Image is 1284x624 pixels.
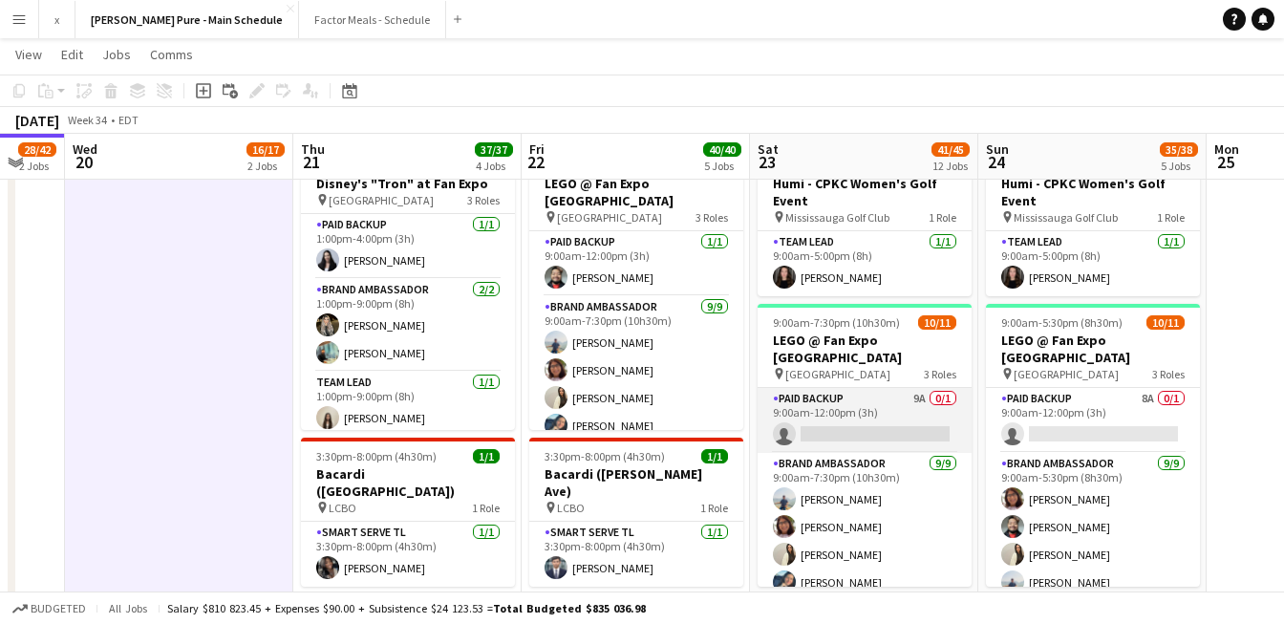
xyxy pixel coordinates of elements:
app-job-card: 9:00am-7:30pm (10h30m)10/11LEGO @ Fan Expo [GEOGRAPHIC_DATA] [GEOGRAPHIC_DATA]3 RolesPaid Backup9... [758,304,972,587]
app-job-card: 9:00am-7:30pm (10h30m)11/11LEGO @ Fan Expo [GEOGRAPHIC_DATA] [GEOGRAPHIC_DATA]3 RolesPaid Backup1... [529,147,743,430]
div: Salary $810 823.45 + Expenses $90.00 + Subsistence $24 123.53 = [167,601,646,615]
span: 3:30pm-8:00pm (4h30m) [316,449,437,463]
h3: LEGO @ Fan Expo [GEOGRAPHIC_DATA] [758,332,972,366]
span: 25 [1211,151,1239,173]
app-card-role: Team Lead1/19:00am-5:00pm (8h)[PERSON_NAME] [758,231,972,296]
span: 23 [755,151,779,173]
span: 1/1 [473,449,500,463]
app-job-card: 9:00am-5:00pm (8h)1/1Humi - CPKC Women's Golf Event Mississauga Golf Club1 RoleTeam Lead1/19:00am... [758,147,972,296]
app-card-role: Team Lead1/11:00pm-9:00pm (8h)[PERSON_NAME] [301,372,515,437]
span: 3 Roles [1152,367,1185,381]
span: View [15,46,42,63]
span: 10/11 [1146,315,1185,330]
span: All jobs [105,601,151,615]
app-card-role: Paid Backup9A0/19:00am-12:00pm (3h) [758,388,972,453]
h3: LEGO @ Fan Expo [GEOGRAPHIC_DATA] [986,332,1200,366]
div: 2 Jobs [19,159,55,173]
span: 1 Role [929,210,956,225]
app-card-role: Smart Serve TL1/13:30pm-8:00pm (4h30m)[PERSON_NAME] [529,522,743,587]
div: EDT [118,113,139,127]
span: Wed [73,140,97,158]
span: 1 Role [700,501,728,515]
app-job-card: 3:30pm-8:00pm (4h30m)1/1Bacardi ([GEOGRAPHIC_DATA]) LCBO1 RoleSmart Serve TL1/13:30pm-8:00pm (4h3... [301,438,515,587]
a: View [8,42,50,67]
span: Edit [61,46,83,63]
a: Comms [142,42,201,67]
h3: LEGO @ Fan Expo [GEOGRAPHIC_DATA] [529,175,743,209]
button: Factor Meals - Schedule [299,1,446,38]
span: 35/38 [1160,142,1198,157]
button: [PERSON_NAME] Pure - Main Schedule [75,1,299,38]
span: Budgeted [31,602,86,615]
span: Comms [150,46,193,63]
span: Mon [1214,140,1239,158]
span: LCBO [557,501,585,515]
span: 3:30pm-8:00pm (4h30m) [545,449,665,463]
app-job-card: 1:00pm-9:00pm (8h)4/4Disney's "Tron" at Fan Expo [GEOGRAPHIC_DATA]3 RolesPaid Backup1/11:00pm-4:0... [301,147,515,430]
span: Jobs [102,46,131,63]
span: Mississauga Golf Club [1014,210,1118,225]
span: 9:00am-5:30pm (8h30m) [1001,315,1123,330]
span: [GEOGRAPHIC_DATA] [1014,367,1119,381]
app-card-role: Brand Ambassador9/99:00am-7:30pm (10h30m)[PERSON_NAME][PERSON_NAME][PERSON_NAME][PERSON_NAME] [529,296,743,589]
app-card-role: Brand Ambassador2/21:00pm-9:00pm (8h)[PERSON_NAME][PERSON_NAME] [301,279,515,372]
span: 1 Role [472,501,500,515]
app-card-role: Paid Backup1/11:00pm-4:00pm (3h)[PERSON_NAME] [301,214,515,279]
span: 21 [298,151,325,173]
app-job-card: 9:00am-5:00pm (8h)1/1Humi - CPKC Women's Golf Event Mississauga Golf Club1 RoleTeam Lead1/19:00am... [986,147,1200,296]
h3: Disney's "Tron" at Fan Expo [301,175,515,192]
div: 2 Jobs [247,159,284,173]
span: Fri [529,140,545,158]
span: 9:00am-7:30pm (10h30m) [773,315,900,330]
div: 5 Jobs [1161,159,1197,173]
span: [GEOGRAPHIC_DATA] [329,193,434,207]
div: 4 Jobs [476,159,512,173]
h3: Bacardi ([GEOGRAPHIC_DATA]) [301,465,515,500]
app-card-role: Team Lead1/19:00am-5:00pm (8h)[PERSON_NAME] [986,231,1200,296]
app-card-role: Paid Backup1/19:00am-12:00pm (3h)[PERSON_NAME] [529,231,743,296]
div: 12 Jobs [932,159,969,173]
span: LCBO [329,501,356,515]
span: 3 Roles [924,367,956,381]
app-job-card: 9:00am-5:30pm (8h30m)10/11LEGO @ Fan Expo [GEOGRAPHIC_DATA] [GEOGRAPHIC_DATA]3 RolesPaid Backup8A... [986,304,1200,587]
div: [DATE] [15,111,59,130]
span: 22 [526,151,545,173]
div: 5 Jobs [704,159,740,173]
a: Edit [53,42,91,67]
span: 3 Roles [467,193,500,207]
span: 16/17 [246,142,285,157]
span: [GEOGRAPHIC_DATA] [557,210,662,225]
app-card-role: Smart Serve TL1/13:30pm-8:00pm (4h30m)[PERSON_NAME] [301,522,515,587]
span: Sat [758,140,779,158]
span: Mississauga Golf Club [785,210,889,225]
span: 41/45 [931,142,970,157]
span: 1 Role [1157,210,1185,225]
span: 1/1 [701,449,728,463]
span: Week 34 [63,113,111,127]
span: Sun [986,140,1009,158]
h3: Bacardi ([PERSON_NAME] Ave) [529,465,743,500]
span: Total Budgeted $835 036.98 [493,601,646,615]
span: 3 Roles [695,210,728,225]
span: 24 [983,151,1009,173]
span: 40/40 [703,142,741,157]
span: 10/11 [918,315,956,330]
button: x [39,1,75,38]
span: 20 [70,151,97,173]
span: [GEOGRAPHIC_DATA] [785,367,890,381]
app-card-role: Paid Backup8A0/19:00am-12:00pm (3h) [986,388,1200,453]
span: 37/37 [475,142,513,157]
span: Thu [301,140,325,158]
h3: Humi - CPKC Women's Golf Event [986,175,1200,209]
app-job-card: 3:30pm-8:00pm (4h30m)1/1Bacardi ([PERSON_NAME] Ave) LCBO1 RoleSmart Serve TL1/13:30pm-8:00pm (4h3... [529,438,743,587]
button: Budgeted [10,598,89,619]
a: Jobs [95,42,139,67]
h3: Humi - CPKC Women's Golf Event [758,175,972,209]
span: 28/42 [18,142,56,157]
